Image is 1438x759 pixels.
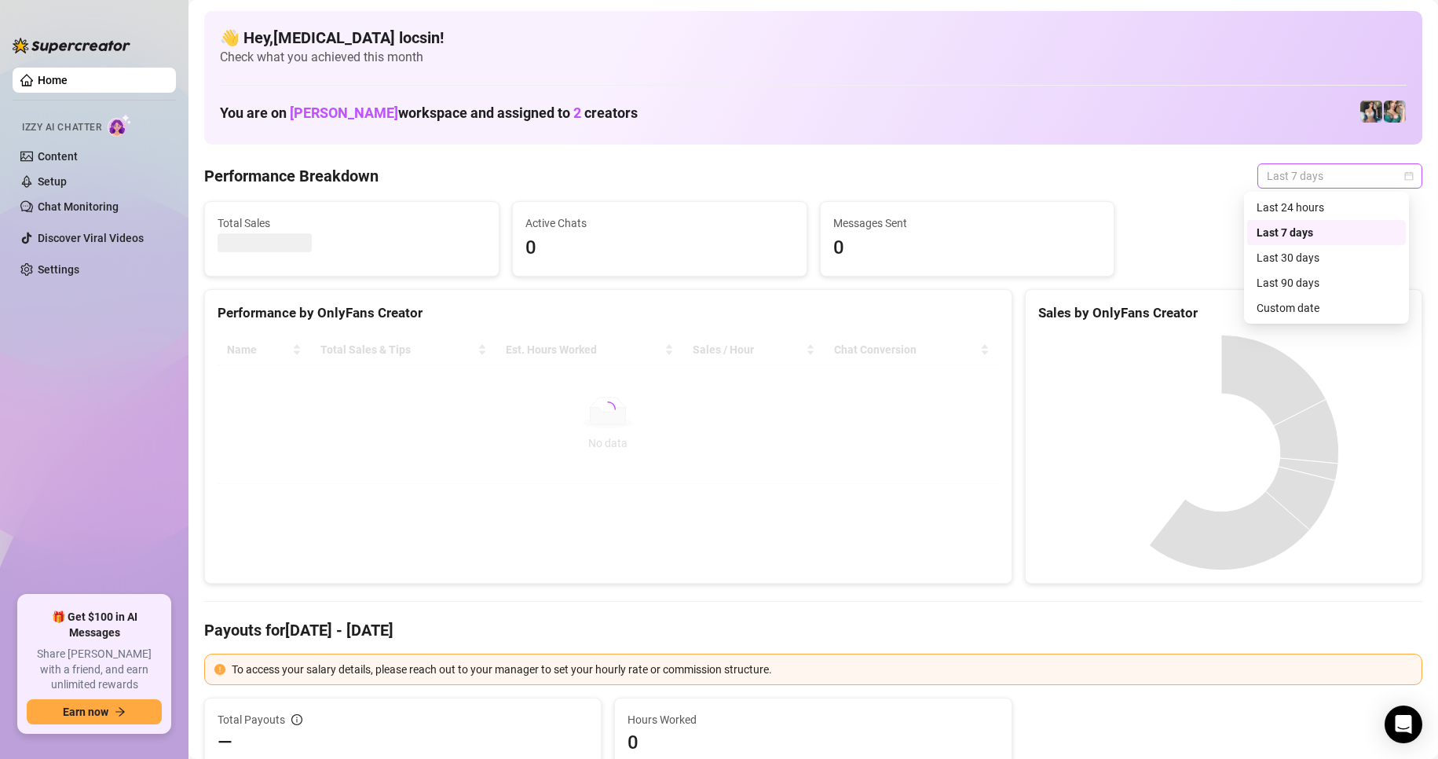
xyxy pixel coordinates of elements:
div: Custom date [1247,295,1406,321]
div: Last 7 days [1247,220,1406,245]
a: Content [38,150,78,163]
div: Sales by OnlyFans Creator [1038,302,1409,324]
img: AI Chatter [108,114,132,137]
h4: Performance Breakdown [204,165,379,187]
div: To access your salary details, please reach out to your manager to set your hourly rate or commis... [232,661,1412,678]
span: 0 [833,233,1102,263]
span: Last 7 days [1267,164,1413,188]
span: Earn now [63,706,108,718]
div: Last 24 hours [1247,195,1406,220]
span: 0 [525,233,794,263]
a: Setup [38,175,67,188]
span: Messages Sent [833,214,1102,232]
span: loading [600,401,616,417]
div: Last 24 hours [1257,199,1396,216]
a: Home [38,74,68,86]
span: Total Payouts [218,711,285,728]
span: [PERSON_NAME] [290,104,398,121]
span: — [218,730,232,755]
span: Hours Worked [628,711,998,728]
span: Active Chats [525,214,794,232]
span: exclamation-circle [214,664,225,675]
div: Last 30 days [1247,245,1406,270]
span: info-circle [291,714,302,725]
a: Discover Viral Videos [38,232,144,244]
span: Share [PERSON_NAME] with a friend, and earn unlimited rewards [27,647,162,693]
img: logo-BBDzfeDw.svg [13,38,130,53]
span: 2 [573,104,581,121]
h4: 👋 Hey, [MEDICAL_DATA] locsin ! [220,27,1407,49]
div: Custom date [1257,299,1396,317]
span: 🎁 Get $100 in AI Messages [27,610,162,640]
span: 0 [628,730,998,755]
div: Performance by OnlyFans Creator [218,302,999,324]
span: arrow-right [115,706,126,717]
div: Last 90 days [1257,274,1396,291]
a: Chat Monitoring [38,200,119,213]
div: Last 7 days [1257,224,1396,241]
span: Izzy AI Chatter [22,120,101,135]
button: Earn nowarrow-right [27,699,162,724]
h4: Payouts for [DATE] - [DATE] [204,619,1422,641]
img: Zaddy [1384,101,1406,123]
span: Check what you achieved this month [220,49,1407,66]
span: Total Sales [218,214,486,232]
div: Last 90 days [1247,270,1406,295]
div: Last 30 days [1257,249,1396,266]
img: Katy [1360,101,1382,123]
a: Settings [38,263,79,276]
span: calendar [1404,171,1414,181]
div: Open Intercom Messenger [1385,706,1422,743]
h1: You are on workspace and assigned to creators [220,104,638,122]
